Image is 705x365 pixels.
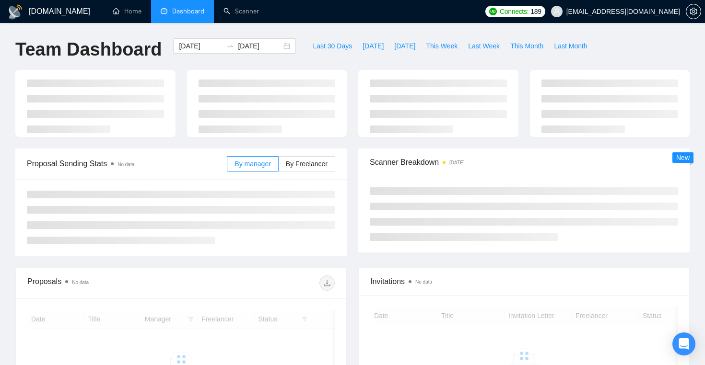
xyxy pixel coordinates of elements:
button: Last Week [463,38,505,54]
span: No data [72,280,89,285]
span: New [676,154,690,161]
img: logo [8,4,23,20]
span: No data [117,162,134,167]
span: This Month [510,41,543,51]
button: setting [686,4,701,19]
span: 189 [530,6,541,17]
span: This Week [426,41,458,51]
button: [DATE] [389,38,421,54]
span: Dashboard [172,7,204,15]
span: user [553,8,560,15]
span: By manager [235,160,270,168]
span: Last Month [554,41,587,51]
span: swap-right [226,42,234,50]
span: dashboard [161,8,167,14]
span: Invitations [370,275,678,287]
div: Proposals [27,275,181,291]
time: [DATE] [449,160,464,165]
span: Last 30 Days [313,41,352,51]
a: homeHome [113,7,141,15]
input: Start date [179,41,223,51]
span: Connects: [500,6,529,17]
button: Last Month [549,38,592,54]
span: [DATE] [363,41,384,51]
span: No data [415,279,432,285]
button: This Month [505,38,549,54]
a: setting [686,8,701,15]
img: upwork-logo.png [489,8,497,15]
span: By Freelancer [286,160,328,168]
span: Scanner Breakdown [370,156,678,168]
input: End date [238,41,282,51]
span: setting [686,8,701,15]
span: to [226,42,234,50]
span: Last Week [468,41,500,51]
span: Proposal Sending Stats [27,158,227,170]
button: [DATE] [357,38,389,54]
button: Last 30 Days [307,38,357,54]
h1: Team Dashboard [15,38,162,61]
span: [DATE] [394,41,415,51]
button: This Week [421,38,463,54]
div: Open Intercom Messenger [672,332,695,355]
a: searchScanner [223,7,259,15]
